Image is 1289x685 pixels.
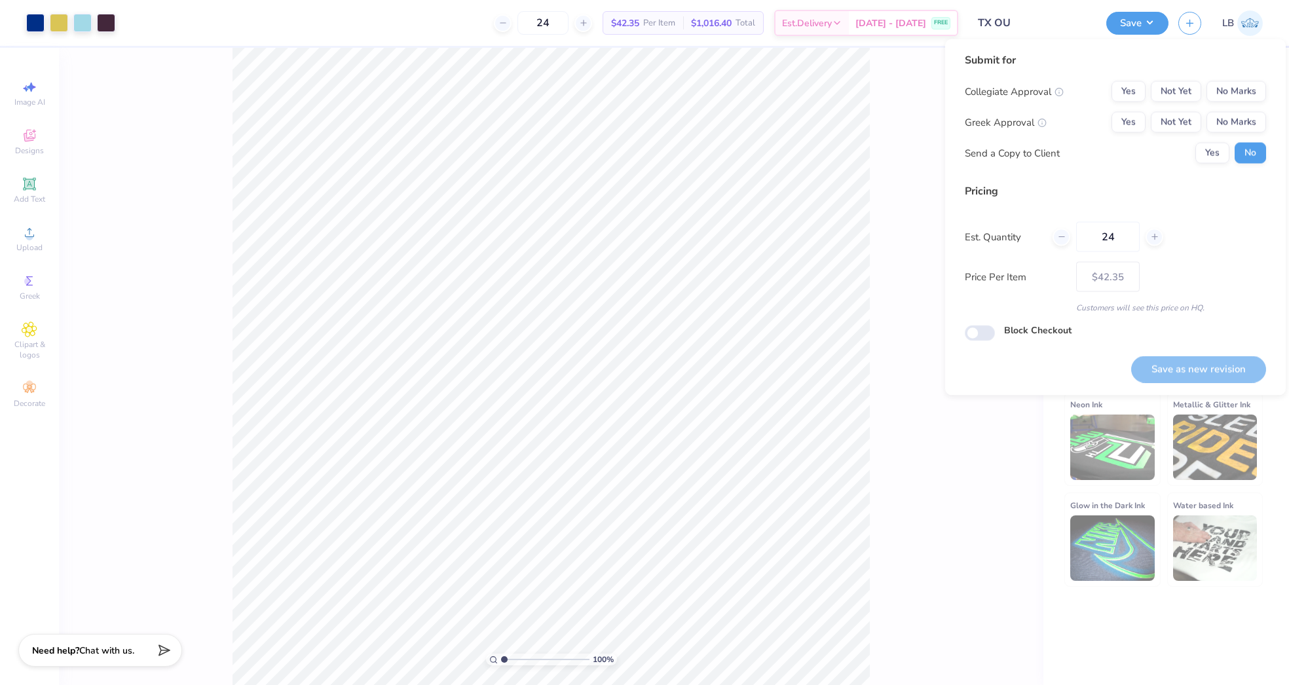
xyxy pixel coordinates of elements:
span: Glow in the Dark Ink [1070,498,1145,512]
img: Glow in the Dark Ink [1070,515,1155,581]
input: Untitled Design [968,10,1096,36]
a: LB [1222,10,1263,36]
button: No Marks [1206,81,1266,102]
span: Water based Ink [1173,498,1233,512]
button: Save [1106,12,1168,35]
span: Total [736,16,755,30]
span: Est. Delivery [782,16,832,30]
button: Yes [1112,112,1146,133]
div: Pricing [965,183,1266,199]
button: No Marks [1206,112,1266,133]
span: Image AI [14,97,45,107]
span: Clipart & logos [7,339,52,360]
input: – – [517,11,569,35]
span: $1,016.40 [691,16,732,30]
button: Not Yet [1151,112,1201,133]
button: No [1235,143,1266,164]
div: Collegiate Approval [965,84,1064,99]
button: Not Yet [1151,81,1201,102]
span: LB [1222,16,1234,31]
label: Est. Quantity [965,229,1043,244]
span: $42.35 [611,16,639,30]
img: Water based Ink [1173,515,1258,581]
span: Greek [20,291,40,301]
strong: Need help? [32,644,79,657]
input: – – [1076,222,1140,252]
span: Decorate [14,398,45,409]
span: Add Text [14,194,45,204]
div: Customers will see this price on HQ. [965,302,1266,314]
span: 100 % [593,654,614,665]
span: Per Item [643,16,675,30]
button: Yes [1195,143,1229,164]
div: Submit for [965,52,1266,68]
span: Designs [15,145,44,156]
span: FREE [934,18,948,28]
span: Neon Ink [1070,398,1102,411]
img: Laken Brown [1237,10,1263,36]
div: Send a Copy to Client [965,145,1060,160]
button: Yes [1112,81,1146,102]
span: [DATE] - [DATE] [855,16,926,30]
div: Greek Approval [965,115,1047,130]
label: Block Checkout [1004,324,1072,337]
img: Neon Ink [1070,415,1155,480]
span: Upload [16,242,43,253]
span: Metallic & Glitter Ink [1173,398,1250,411]
span: Chat with us. [79,644,134,657]
img: Metallic & Glitter Ink [1173,415,1258,480]
label: Price Per Item [965,269,1066,284]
